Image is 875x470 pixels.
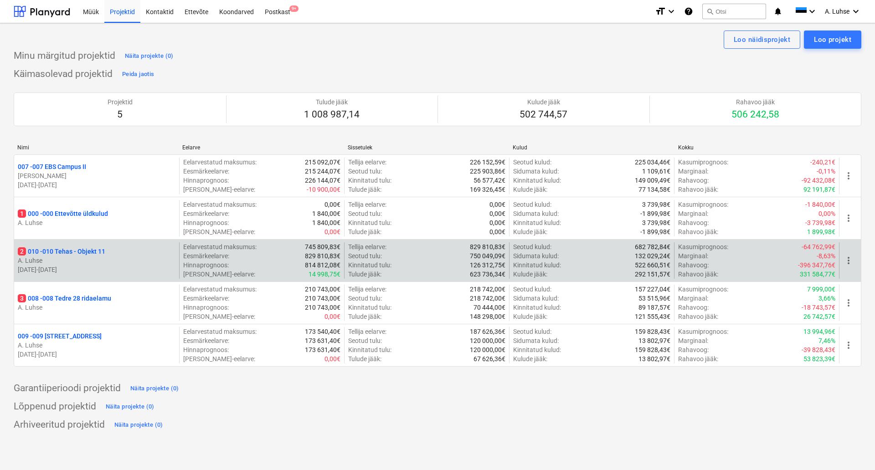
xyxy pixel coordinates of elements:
[14,50,115,62] p: Minu märgitud projektid
[470,167,505,176] p: 225 903,86€
[18,171,175,180] p: [PERSON_NAME]
[635,327,670,336] p: 159 828,43€
[678,336,708,345] p: Marginaal :
[304,97,360,107] p: Tulude jääk
[18,218,175,227] p: A. Luhse
[18,209,26,218] span: 1
[14,382,121,395] p: Garantiiperioodi projektid
[18,332,175,359] div: 009 -009 [STREET_ADDRESS]A. Luhse[DATE]-[DATE]
[734,34,790,46] div: Loo näidisprojekt
[513,200,551,209] p: Seotud kulud :
[678,227,718,236] p: Rahavoo jääk :
[635,261,670,270] p: 522 660,51€
[635,345,670,354] p: 159 828,43€
[305,285,340,294] p: 210 743,00€
[305,176,340,185] p: 226 144,07€
[348,200,386,209] p: Tellija eelarve :
[348,227,381,236] p: Tulude jääk :
[807,227,835,236] p: 1 899,98€
[635,176,670,185] p: 149 009,49€
[183,354,255,363] p: [PERSON_NAME]-eelarve :
[843,170,854,181] span: more_vert
[805,218,835,227] p: -3 739,98€
[678,303,709,312] p: Rahavoog :
[348,336,382,345] p: Seotud tulu :
[513,327,551,336] p: Seotud kulud :
[305,242,340,251] p: 745 809,83€
[638,336,670,345] p: 13 802,97€
[843,213,854,224] span: more_vert
[814,34,851,46] div: Loo projekt
[128,381,181,396] button: Näita projekte (0)
[638,185,670,194] p: 77 134,58€
[18,303,175,312] p: A. Luhse
[324,200,340,209] p: 0,00€
[635,158,670,167] p: 225 034,46€
[183,242,257,251] p: Eelarvestatud maksumus :
[120,67,156,82] button: Peida jaotis
[470,327,505,336] p: 187 626,36€
[635,285,670,294] p: 157 227,04€
[18,180,175,189] p: [DATE] - [DATE]
[348,251,382,261] p: Seotud tulu :
[843,297,854,308] span: more_vert
[513,218,561,227] p: Kinnitatud kulud :
[348,294,382,303] p: Seotud tulu :
[638,303,670,312] p: 89 187,57€
[183,312,255,321] p: [PERSON_NAME]-eelarve :
[803,354,835,363] p: 53 823,39€
[489,218,505,227] p: 0,00€
[678,285,728,294] p: Kasumiprognoos :
[470,312,505,321] p: 148 298,00€
[348,144,505,151] div: Sissetulek
[103,399,157,414] button: Näita projekte (0)
[798,261,835,270] p: -396 347,76€
[17,144,175,151] div: Nimi
[348,345,391,354] p: Kinnitatud tulu :
[312,209,340,218] p: 1 840,00€
[724,31,800,49] button: Loo näidisprojekt
[810,158,835,167] p: -240,21€
[348,354,381,363] p: Tulude jääk :
[678,312,718,321] p: Rahavoo jääk :
[489,209,505,218] p: 0,00€
[348,185,381,194] p: Tulude jääk :
[130,383,179,394] div: Näita projekte (0)
[183,294,229,303] p: Eesmärkeelarve :
[818,294,835,303] p: 3,66%
[183,261,229,270] p: Hinnaprognoos :
[805,200,835,209] p: -1 840,00€
[18,294,111,303] p: 008 - 008 Tedre 28 ridaelamu
[513,227,547,236] p: Kulude jääk :
[183,336,229,345] p: Eesmärkeelarve :
[348,270,381,279] p: Tulude jääk :
[18,256,175,265] p: A. Luhse
[678,270,718,279] p: Rahavoo jääk :
[348,242,386,251] p: Tellija eelarve :
[802,176,835,185] p: -92 432,08€
[678,200,728,209] p: Kasumiprognoos :
[305,251,340,261] p: 829 810,83€
[678,327,728,336] p: Kasumiprognoos :
[348,209,382,218] p: Seotud tulu :
[642,200,670,209] p: 3 739,98€
[513,167,559,176] p: Sidumata kulud :
[18,332,102,341] p: 009 - 009 [STREET_ADDRESS]
[642,218,670,227] p: 3 739,98€
[122,69,154,80] div: Peida jaotis
[513,294,559,303] p: Sidumata kulud :
[348,327,386,336] p: Tellija eelarve :
[489,200,505,209] p: 0,00€
[112,418,165,432] button: Näita projekte (0)
[470,294,505,303] p: 218 742,00€
[513,261,561,270] p: Kinnitatud kulud :
[348,158,386,167] p: Tellija eelarve :
[800,270,835,279] p: 331 584,77€
[513,285,551,294] p: Seotud kulud :
[513,312,547,321] p: Kulude jääk :
[803,312,835,321] p: 26 742,57€
[18,265,175,274] p: [DATE] - [DATE]
[678,294,708,303] p: Marginaal :
[305,261,340,270] p: 814 812,08€
[309,270,340,279] p: 14 998,75€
